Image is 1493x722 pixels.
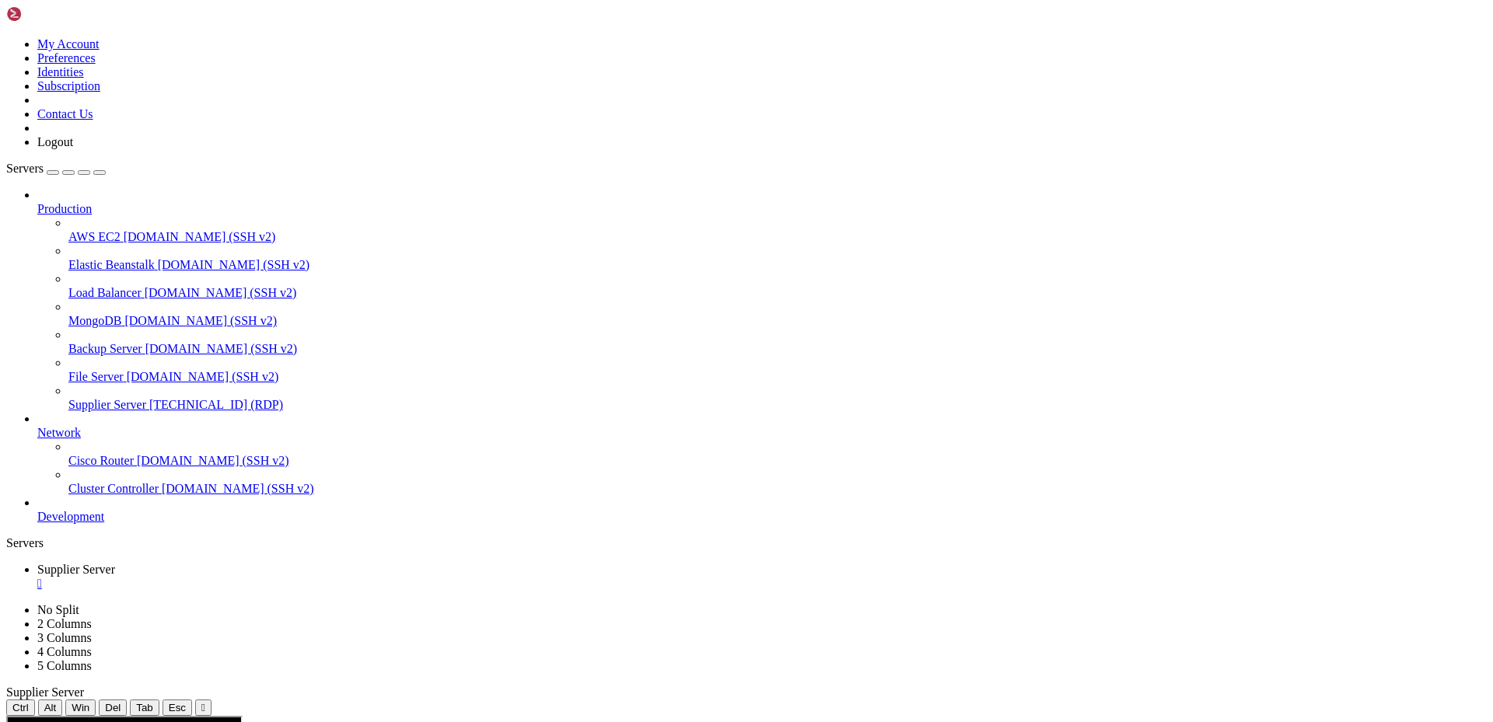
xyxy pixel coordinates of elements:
[37,107,93,120] a: Contact Us
[44,702,57,713] span: Alt
[162,482,314,495] span: [DOMAIN_NAME] (SSH v2)
[68,454,1487,468] a: Cisco Router [DOMAIN_NAME] (SSH v2)
[169,702,186,713] span: Esc
[6,162,44,175] span: Servers
[68,342,1487,356] a: Backup Server [DOMAIN_NAME] (SSH v2)
[68,356,1487,384] li: File Server [DOMAIN_NAME] (SSH v2)
[6,162,106,175] a: Servers
[37,65,84,78] a: Identities
[68,258,1487,272] a: Elastic Beanstalk [DOMAIN_NAME] (SSH v2)
[68,370,1487,384] a: File Server [DOMAIN_NAME] (SSH v2)
[68,440,1487,468] li: Cisco Router [DOMAIN_NAME] (SSH v2)
[37,577,1487,591] a: 
[37,135,73,148] a: Logout
[37,202,92,215] span: Production
[195,699,212,716] button: 
[158,258,310,271] span: [DOMAIN_NAME] (SSH v2)
[145,342,298,355] span: [DOMAIN_NAME] (SSH v2)
[37,603,79,616] a: No Split
[37,510,104,523] span: Development
[68,300,1487,328] li: MongoDB [DOMAIN_NAME] (SSH v2)
[65,699,96,716] button: Win
[68,398,1487,412] a: Supplier Server [TECHNICAL_ID] (RDP)
[37,659,92,672] a: 5 Columns
[68,468,1487,496] li: Cluster Controller [DOMAIN_NAME] (SSH v2)
[130,699,159,716] button: Tab
[72,702,89,713] span: Win
[37,426,81,439] span: Network
[99,699,127,716] button: Del
[68,314,1487,328] a: MongoDB [DOMAIN_NAME] (SSH v2)
[37,617,92,630] a: 2 Columns
[37,631,92,644] a: 3 Columns
[201,702,205,713] div: 
[68,482,159,495] span: Cluster Controller
[37,51,96,65] a: Preferences
[105,702,121,713] span: Del
[6,699,35,716] button: Ctrl
[37,645,92,658] a: 4 Columns
[37,496,1487,524] li: Development
[37,426,1487,440] a: Network
[68,454,134,467] span: Cisco Router
[124,230,276,243] span: [DOMAIN_NAME] (SSH v2)
[163,699,192,716] button: Esc
[38,699,63,716] button: Alt
[37,563,1487,591] a: Supplier Server
[37,37,100,51] a: My Account
[68,272,1487,300] li: Load Balancer [DOMAIN_NAME] (SSH v2)
[68,286,1487,300] a: Load Balancer [DOMAIN_NAME] (SSH v2)
[37,188,1487,412] li: Production
[68,482,1487,496] a: Cluster Controller [DOMAIN_NAME] (SSH v2)
[12,702,29,713] span: Ctrl
[37,412,1487,496] li: Network
[68,370,124,383] span: File Server
[68,230,1487,244] a: AWS EC2 [DOMAIN_NAME] (SSH v2)
[124,314,277,327] span: [DOMAIN_NAME] (SSH v2)
[68,398,146,411] span: Supplier Server
[127,370,279,383] span: [DOMAIN_NAME] (SSH v2)
[6,6,96,22] img: Shellngn
[68,328,1487,356] li: Backup Server [DOMAIN_NAME] (SSH v2)
[136,702,153,713] span: Tab
[145,286,297,299] span: [DOMAIN_NAME] (SSH v2)
[68,286,142,299] span: Load Balancer
[6,536,1487,550] div: Servers
[68,384,1487,412] li: Supplier Server [TECHNICAL_ID] (RDP)
[68,244,1487,272] li: Elastic Beanstalk [DOMAIN_NAME] (SSH v2)
[68,230,121,243] span: AWS EC2
[37,202,1487,216] a: Production
[68,314,121,327] span: MongoDB
[149,398,283,411] span: [TECHNICAL_ID] (RDP)
[37,79,100,92] a: Subscription
[68,342,142,355] span: Backup Server
[137,454,289,467] span: [DOMAIN_NAME] (SSH v2)
[37,563,115,576] span: Supplier Server
[68,258,155,271] span: Elastic Beanstalk
[68,216,1487,244] li: AWS EC2 [DOMAIN_NAME] (SSH v2)
[6,685,84,699] span: Supplier Server
[37,510,1487,524] a: Development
